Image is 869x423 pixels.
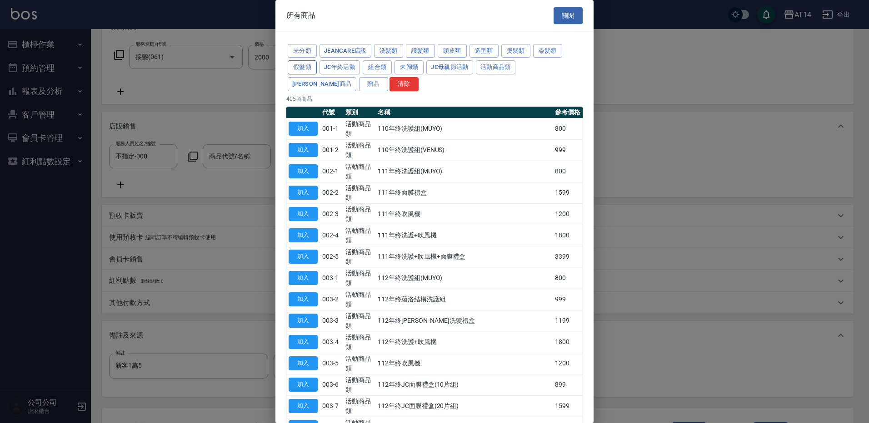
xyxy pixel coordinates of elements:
[438,44,467,58] button: 頭皮類
[289,292,318,306] button: 加入
[343,374,375,395] td: 活動商品類
[288,60,317,74] button: 假髮類
[343,161,375,182] td: 活動商品類
[375,267,553,289] td: 112年終洗護組(MUYO)
[553,374,583,395] td: 899
[343,353,375,374] td: 活動商品類
[320,310,343,331] td: 003-3
[553,182,583,203] td: 1599
[359,77,388,91] button: 贈品
[533,44,562,58] button: 染髮類
[375,225,553,246] td: 111年終洗護+吹風機
[320,225,343,246] td: 002-4
[553,310,583,331] td: 1199
[343,107,375,118] th: 類別
[553,246,583,267] td: 3399
[375,289,553,310] td: 112年終蘊洛結構洗護組
[289,164,318,178] button: 加入
[476,60,515,74] button: 活動商品類
[375,161,553,182] td: 111年終洗護組(MUYO)
[375,203,553,225] td: 111年終吹風機
[289,335,318,349] button: 加入
[286,95,583,103] p: 405 項商品
[289,399,318,413] button: 加入
[289,271,318,285] button: 加入
[553,353,583,374] td: 1200
[288,77,356,91] button: [PERSON_NAME]商品
[320,353,343,374] td: 003-5
[426,60,473,74] button: JC母親節活動
[553,267,583,289] td: 800
[343,289,375,310] td: 活動商品類
[553,107,583,118] th: 參考價格
[469,44,499,58] button: 造型類
[375,139,553,161] td: 110年終洗護組(VENUS)
[343,182,375,203] td: 活動商品類
[320,182,343,203] td: 002-2
[553,395,583,417] td: 1599
[320,246,343,267] td: 002-5
[320,267,343,289] td: 003-1
[320,44,371,58] button: JeanCare店販
[289,250,318,264] button: 加入
[375,182,553,203] td: 111年終面膜禮盒
[375,331,553,353] td: 112年終洗護+吹風機
[289,228,318,242] button: 加入
[553,139,583,161] td: 999
[289,207,318,221] button: 加入
[320,60,360,74] button: JC年終活動
[343,246,375,267] td: 活動商品類
[289,314,318,328] button: 加入
[343,139,375,161] td: 活動商品類
[375,310,553,331] td: 112年終[PERSON_NAME]洗髮禮盒
[320,161,343,182] td: 002-1
[554,7,583,24] button: 關閉
[343,267,375,289] td: 活動商品類
[343,118,375,139] td: 活動商品類
[375,246,553,267] td: 111年終洗護+吹風機+面膜禮盒
[375,107,553,118] th: 名稱
[375,374,553,395] td: 112年終JC面膜禮盒(10片組)
[320,374,343,395] td: 003-6
[288,44,317,58] button: 未分類
[343,225,375,246] td: 活動商品類
[343,331,375,353] td: 活動商品類
[343,310,375,331] td: 活動商品類
[553,161,583,182] td: 800
[343,395,375,417] td: 活動商品類
[289,143,318,157] button: 加入
[343,203,375,225] td: 活動商品類
[553,225,583,246] td: 1800
[406,44,435,58] button: 護髮類
[375,353,553,374] td: 112年終吹風機
[320,331,343,353] td: 003-4
[289,122,318,136] button: 加入
[320,107,343,118] th: 代號
[501,44,530,58] button: 燙髮類
[553,289,583,310] td: 999
[289,378,318,392] button: 加入
[375,395,553,417] td: 112年終JC面膜禮盒(20片組)
[395,60,424,74] button: 未歸類
[375,118,553,139] td: 110年終洗護組(MUYO)
[553,203,583,225] td: 1200
[289,186,318,200] button: 加入
[553,331,583,353] td: 1800
[320,203,343,225] td: 002-3
[289,356,318,370] button: 加入
[374,44,403,58] button: 洗髮類
[390,77,419,91] button: 清除
[320,118,343,139] td: 001-1
[320,395,343,417] td: 003-7
[320,139,343,161] td: 001-2
[553,118,583,139] td: 800
[286,11,315,20] span: 所有商品
[320,289,343,310] td: 003-2
[363,60,392,74] button: 組合類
